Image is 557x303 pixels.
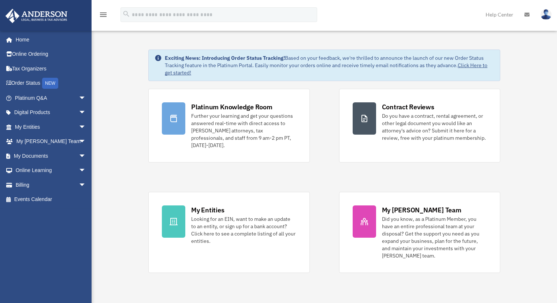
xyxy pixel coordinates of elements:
[5,32,93,47] a: Home
[5,105,97,120] a: Digital Productsarrow_drop_down
[541,9,552,20] img: User Pic
[382,215,487,259] div: Did you know, as a Platinum Member, you have an entire professional team at your disposal? Get th...
[191,205,224,215] div: My Entities
[5,61,97,76] a: Tax Organizers
[165,62,487,76] a: Click Here to get started!
[165,55,285,61] strong: Exciting News: Introducing Order Status Tracking!
[99,13,108,19] a: menu
[79,105,93,120] span: arrow_drop_down
[191,102,272,112] div: Platinum Knowledge Room
[5,47,97,62] a: Online Ordering
[5,134,97,149] a: My [PERSON_NAME] Teamarrow_drop_down
[191,215,296,245] div: Looking for an EIN, want to make an update to an entity, or sign up for a bank account? Click her...
[42,78,58,89] div: NEW
[5,91,97,105] a: Platinum Q&Aarrow_drop_down
[79,149,93,164] span: arrow_drop_down
[79,163,93,178] span: arrow_drop_down
[5,192,97,207] a: Events Calendar
[79,120,93,135] span: arrow_drop_down
[5,120,97,134] a: My Entitiesarrow_drop_down
[79,91,93,106] span: arrow_drop_down
[339,89,500,163] a: Contract Reviews Do you have a contract, rental agreement, or other legal document you would like...
[165,54,494,76] div: Based on your feedback, we're thrilled to announce the launch of our new Order Status Tracking fe...
[382,112,487,142] div: Do you have a contract, rental agreement, or other legal document you would like an attorney's ad...
[5,178,97,192] a: Billingarrow_drop_down
[339,192,500,273] a: My [PERSON_NAME] Team Did you know, as a Platinum Member, you have an entire professional team at...
[3,9,70,23] img: Anderson Advisors Platinum Portal
[5,149,97,163] a: My Documentsarrow_drop_down
[148,192,309,273] a: My Entities Looking for an EIN, want to make an update to an entity, or sign up for a bank accoun...
[99,10,108,19] i: menu
[122,10,130,18] i: search
[382,102,434,112] div: Contract Reviews
[5,76,97,91] a: Order StatusNEW
[191,112,296,149] div: Further your learning and get your questions answered real-time with direct access to [PERSON_NAM...
[5,163,97,178] a: Online Learningarrow_drop_down
[79,178,93,193] span: arrow_drop_down
[382,205,461,215] div: My [PERSON_NAME] Team
[79,134,93,149] span: arrow_drop_down
[148,89,309,163] a: Platinum Knowledge Room Further your learning and get your questions answered real-time with dire...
